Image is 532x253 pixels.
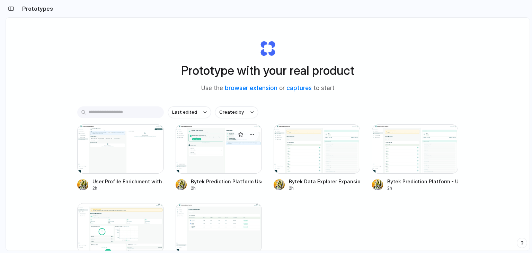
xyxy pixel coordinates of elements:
button: Created by [215,106,258,118]
a: User Profile Enrichment with AI Predictive AttributesUser Profile Enrichment with AI Predictive A... [77,124,164,191]
span: Last edited [172,109,197,116]
a: Bytek Prediction Platform - Users Explorer EnhancementsBytek Prediction Platform - Users Explorer... [372,124,459,191]
a: browser extension [225,85,277,91]
span: Use the or to start [201,84,335,93]
div: 2h [387,185,459,191]
div: Bytek Data Explorer Expansion [289,178,360,185]
div: Bytek Prediction Platform User Onboarding Wizard [191,178,262,185]
h1: Prototype with your real product [181,61,354,80]
a: captures [286,85,312,91]
h2: Prototypes [19,5,53,13]
div: 2h [92,185,164,191]
button: Last edited [168,106,211,118]
span: Created by [219,109,244,116]
a: Bytek Prediction Platform User Onboarding WizardBytek Prediction Platform User Onboarding Wizard2h [176,124,262,191]
div: User Profile Enrichment with AI Predictive Attributes [92,178,164,185]
a: Bytek Data Explorer ExpansionBytek Data Explorer Expansion2h [274,124,360,191]
div: Bytek Prediction Platform - Users Explorer Enhancements [387,178,459,185]
div: 2h [191,185,262,191]
div: 2h [289,185,360,191]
